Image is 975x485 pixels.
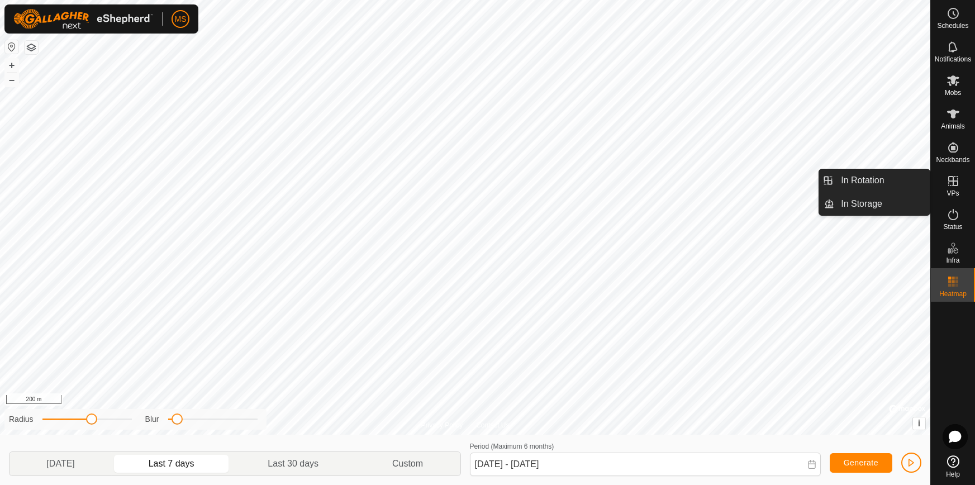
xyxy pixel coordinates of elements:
[941,123,965,130] span: Animals
[834,169,930,192] a: In Rotation
[13,9,153,29] img: Gallagher Logo
[46,457,74,470] span: [DATE]
[9,413,34,425] label: Radius
[819,193,930,215] li: In Storage
[841,197,882,211] span: In Storage
[470,443,554,450] label: Period (Maximum 6 months)
[946,257,959,264] span: Infra
[5,40,18,54] button: Reset Map
[937,22,968,29] span: Schedules
[943,224,962,230] span: Status
[913,417,925,430] button: i
[149,457,194,470] span: Last 7 days
[268,457,318,470] span: Last 30 days
[392,457,423,470] span: Custom
[844,458,878,467] span: Generate
[145,413,159,425] label: Blur
[5,59,18,72] button: +
[421,420,463,430] a: Privacy Policy
[175,13,187,25] span: MS
[25,41,38,54] button: Map Layers
[931,451,975,482] a: Help
[5,73,18,87] button: –
[918,419,920,428] span: i
[935,56,971,63] span: Notifications
[946,471,960,478] span: Help
[945,89,961,96] span: Mobs
[834,193,930,215] a: In Storage
[939,291,967,297] span: Heatmap
[841,174,884,187] span: In Rotation
[476,420,509,430] a: Contact Us
[947,190,959,197] span: VPs
[936,156,969,163] span: Neckbands
[830,453,892,473] button: Generate
[819,169,930,192] li: In Rotation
